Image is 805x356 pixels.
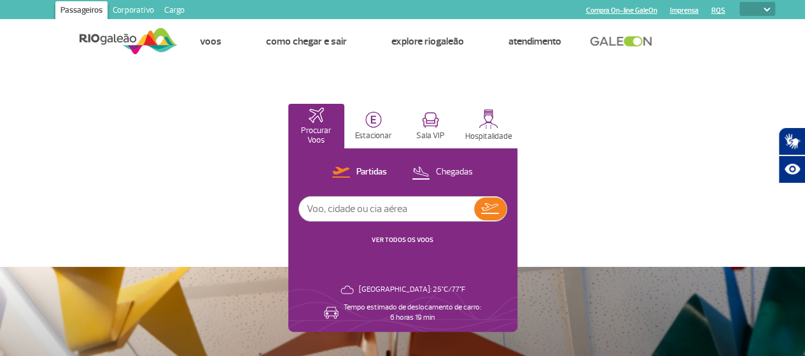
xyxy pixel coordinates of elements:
[295,126,338,145] p: Procurar Voos
[299,197,474,221] input: Voo, cidade ou cia aérea
[436,166,473,178] p: Chegadas
[344,303,481,323] p: Tempo estimado de deslocamento de carro: 6 horas 19 min
[403,104,459,148] button: Sala VIP
[266,35,347,48] a: Como chegar e sair
[391,35,464,48] a: Explore RIOgaleão
[669,6,698,15] a: Imprensa
[408,164,477,181] button: Chegadas
[55,1,108,22] a: Passageiros
[416,131,445,141] p: Sala VIP
[328,164,391,181] button: Partidas
[778,127,805,183] div: Plugin de acessibilidade da Hand Talk.
[778,155,805,183] button: Abrir recursos assistivos.
[368,235,437,245] button: VER TODOS OS VOOS
[711,6,725,15] a: RQS
[355,131,392,141] p: Estacionar
[422,112,439,128] img: vipRoom.svg
[309,108,324,123] img: airplaneHomeActive.svg
[479,109,498,129] img: hospitality.svg
[359,285,465,295] p: [GEOGRAPHIC_DATA]: 25°C/77°F
[159,1,190,22] a: Cargo
[288,104,344,148] button: Procurar Voos
[585,6,657,15] a: Compra On-line GaleOn
[460,104,517,148] button: Hospitalidade
[346,104,402,148] button: Estacionar
[465,132,512,141] p: Hospitalidade
[778,127,805,155] button: Abrir tradutor de língua de sinais.
[200,35,221,48] a: Voos
[108,1,159,22] a: Corporativo
[356,166,387,178] p: Partidas
[372,236,433,244] a: VER TODOS OS VOOS
[508,35,561,48] a: Atendimento
[365,111,382,128] img: carParkingHome.svg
